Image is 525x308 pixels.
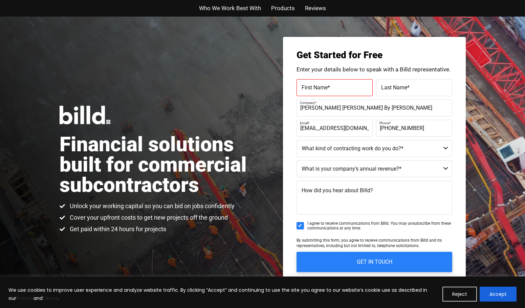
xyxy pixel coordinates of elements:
[305,3,326,13] a: Reviews
[379,121,389,125] span: Phone
[8,286,437,302] p: We use cookies to improve user experience and analyze website traffic. By clicking “Accept” and c...
[199,3,261,13] a: Who We Work Best With
[297,238,442,248] span: By submitting this form, you agree to receive communications from Billd and its representatives, ...
[442,287,477,302] button: Reject
[381,84,407,90] span: Last Name
[297,222,304,229] input: I agree to receive communications from Billd. You may unsubscribe from these communications at an...
[297,50,452,60] h3: Get Started for Free
[60,134,263,195] h1: Financial solutions built for commercial subcontractors
[68,214,228,222] span: Cover your upfront costs to get new projects off the ground
[480,287,517,302] button: Accept
[302,84,328,90] span: First Name
[297,67,452,72] p: Enter your details below to speak with a Billd representative.
[300,101,315,104] span: Company
[302,187,373,194] span: How did you hear about Billd?
[68,202,235,210] span: Unlock your working capital so you can bid on jobs confidently
[43,295,58,302] a: Terms
[68,225,166,233] span: Get paid within 24 hours for projects
[16,295,34,302] a: Policies
[307,221,452,231] span: I agree to receive communications from Billd. You may unsubscribe from these communications at an...
[297,252,452,272] input: GET IN TOUCH
[271,3,295,13] a: Products
[300,121,308,125] span: Email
